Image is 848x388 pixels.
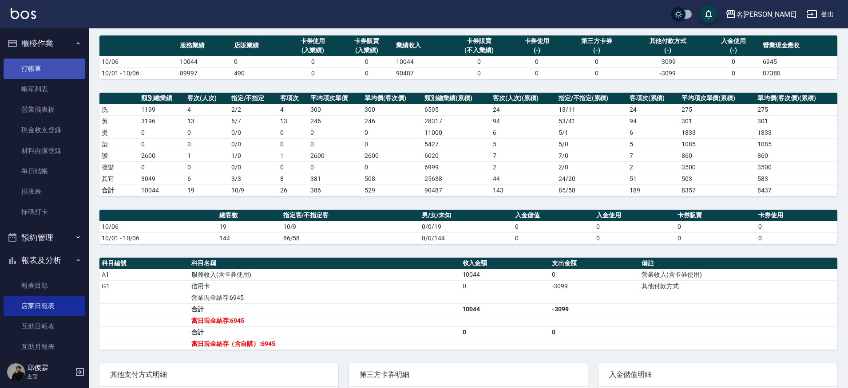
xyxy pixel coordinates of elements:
td: 營業現金結存:6945 [189,292,460,303]
td: 10/01 - 10/06 [99,232,217,244]
div: (不入業績) [450,46,508,55]
td: 0 [564,56,629,67]
td: 24 [627,104,679,115]
h5: 邱傑霖 [27,364,72,372]
td: 2 / 0 [556,161,627,173]
th: 支出金額 [550,258,639,269]
td: 28317 [422,115,490,127]
th: 指定/不指定(累積) [556,93,627,104]
th: 客項次 [278,93,308,104]
td: 6 [627,127,679,138]
td: 860 [679,150,756,161]
td: 3500 [679,161,756,173]
span: 第三方卡券明細 [360,370,577,379]
td: 301 [755,115,837,127]
a: 互助日報表 [4,316,85,337]
td: 3500 [755,161,837,173]
th: 客項次(累積) [627,93,679,104]
td: 3 / 3 [229,173,278,184]
td: 接髮 [99,161,139,173]
td: 0 [139,127,185,138]
td: 10044 [394,56,448,67]
td: 0 [756,232,837,244]
td: 0 [362,138,422,150]
th: 營業現金應收 [761,35,837,56]
th: 卡券使用 [756,210,837,221]
td: 0 [340,67,394,79]
td: 1 / 0 [229,150,278,161]
td: 5 [627,138,679,150]
th: 類別總業績(累積) [422,93,490,104]
td: G1 [99,280,189,292]
td: 0 [286,56,340,67]
div: 第三方卡券 [566,36,627,46]
td: 0 / 0 [229,127,278,138]
th: 平均項次單價(累積) [679,93,756,104]
td: 4 [278,104,308,115]
td: 94 [491,115,556,127]
div: (-) [709,46,758,55]
th: 平均項次單價 [308,93,362,104]
td: 19 [185,184,229,196]
td: 0 [185,127,229,138]
td: 合計 [189,303,460,315]
td: 10/9 [281,221,420,232]
th: 業績收入 [394,35,448,56]
div: 入金使用 [709,36,758,46]
td: 51 [627,173,679,184]
td: 0 [278,161,308,173]
td: 53 / 41 [556,115,627,127]
th: 卡券販賣 [675,210,757,221]
th: 客次(人次) [185,93,229,104]
td: 5427 [422,138,490,150]
a: 營業儀表板 [4,99,85,120]
td: 8437 [755,184,837,196]
td: 1833 [755,127,837,138]
td: 11000 [422,127,490,138]
td: 25638 [422,173,490,184]
td: 6020 [422,150,490,161]
td: 洗 [99,104,139,115]
button: 報表及分析 [4,249,85,272]
td: 8 [278,173,308,184]
td: 10/01 - 10/06 [99,67,178,79]
div: (入業績) [342,46,392,55]
td: 89997 [178,67,232,79]
td: 10044 [139,184,185,196]
td: 0 [286,67,340,79]
td: 7 [491,150,556,161]
td: 當日現金結存:6945 [189,315,460,326]
td: 0/0/19 [420,221,513,232]
td: 0 [362,127,422,138]
td: 90487 [422,184,490,196]
td: 0 [675,221,757,232]
td: -3099 [550,280,639,292]
td: 1085 [679,138,756,150]
td: 7 [627,150,679,161]
td: 1 [278,150,308,161]
td: 0 [460,280,550,292]
td: 0 [513,221,594,232]
span: 入金儲值明細 [609,370,827,379]
td: 2600 [362,150,422,161]
td: 5 / 0 [556,138,627,150]
th: 科目編號 [99,258,189,269]
button: save [700,5,717,23]
div: 卡券販賣 [342,36,392,46]
td: 合計 [99,184,139,196]
a: 每日結帳 [4,161,85,181]
td: 381 [308,173,362,184]
td: 0 [232,56,286,67]
td: 86/58 [281,232,420,244]
td: 0 [278,127,308,138]
td: 8357 [679,184,756,196]
td: 6 / 7 [229,115,278,127]
td: 2600 [308,150,362,161]
th: 單均價(客次價) [362,93,422,104]
table: a dense table [99,258,837,350]
td: -3099 [630,56,706,67]
td: 0 [510,67,564,79]
a: 排班表 [4,181,85,202]
th: 服務業績 [178,35,232,56]
button: 名[PERSON_NAME] [722,5,800,24]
